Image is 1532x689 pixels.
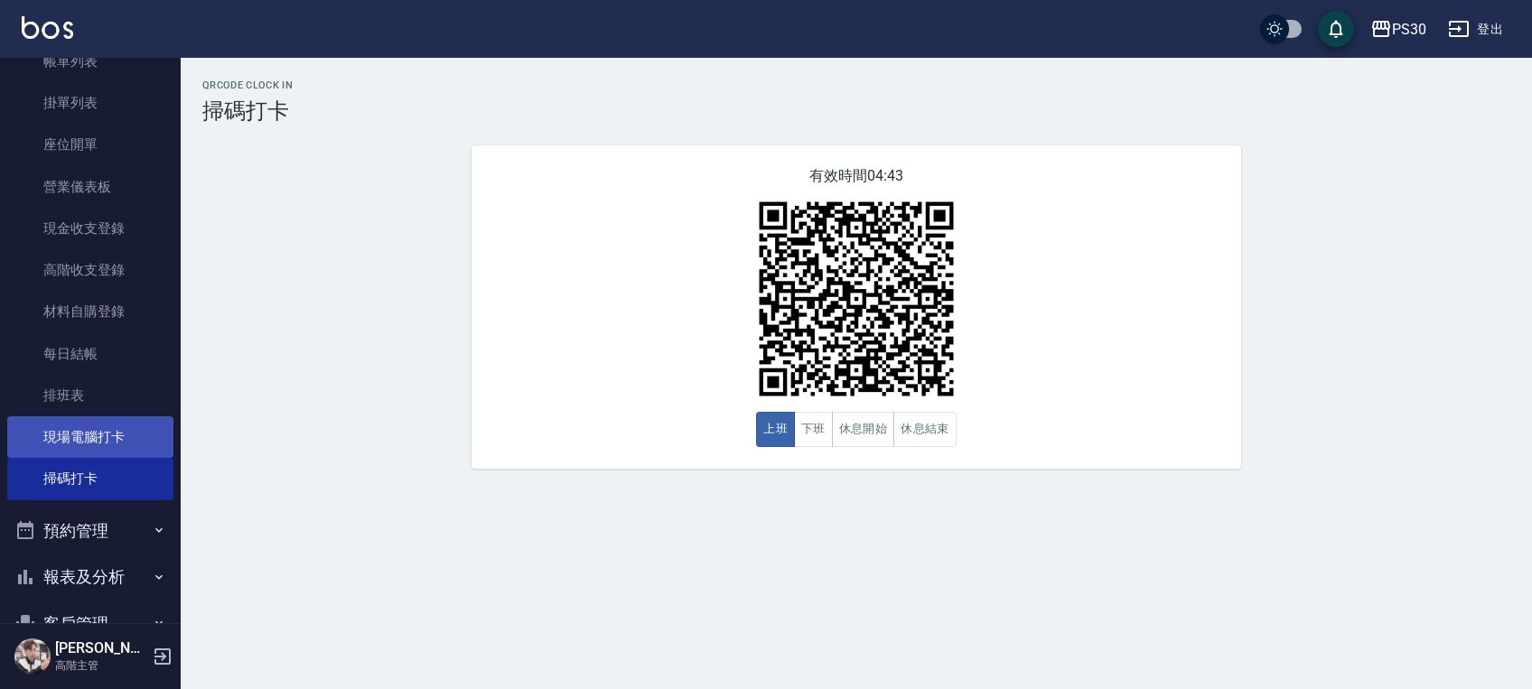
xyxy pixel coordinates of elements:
a: 現金收支登錄 [7,208,173,249]
h2: QRcode Clock In [202,79,1510,91]
a: 高階收支登錄 [7,249,173,291]
button: PS30 [1363,11,1434,48]
button: 預約管理 [7,507,173,554]
img: Logo [22,16,73,39]
h5: [PERSON_NAME] [55,639,147,657]
button: 報表及分析 [7,554,173,601]
a: 掛單列表 [7,82,173,124]
button: 休息結束 [893,412,957,447]
button: 休息開始 [832,412,895,447]
a: 營業儀表板 [7,166,173,208]
div: PS30 [1392,18,1426,41]
p: 高階主管 [55,657,147,674]
img: Person [14,638,51,675]
button: 下班 [794,412,833,447]
a: 材料自購登錄 [7,291,173,332]
a: 帳單列表 [7,41,173,82]
a: 每日結帳 [7,333,173,375]
button: 上班 [756,412,795,447]
a: 排班表 [7,375,173,416]
a: 掃碼打卡 [7,458,173,499]
a: 現場電腦打卡 [7,416,173,458]
button: save [1318,11,1354,47]
h3: 掃碼打卡 [202,98,1510,124]
a: 座位開單 [7,124,173,165]
div: 有效時間 04:43 [472,145,1241,469]
button: 登出 [1441,13,1510,46]
button: 客戶管理 [7,601,173,647]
